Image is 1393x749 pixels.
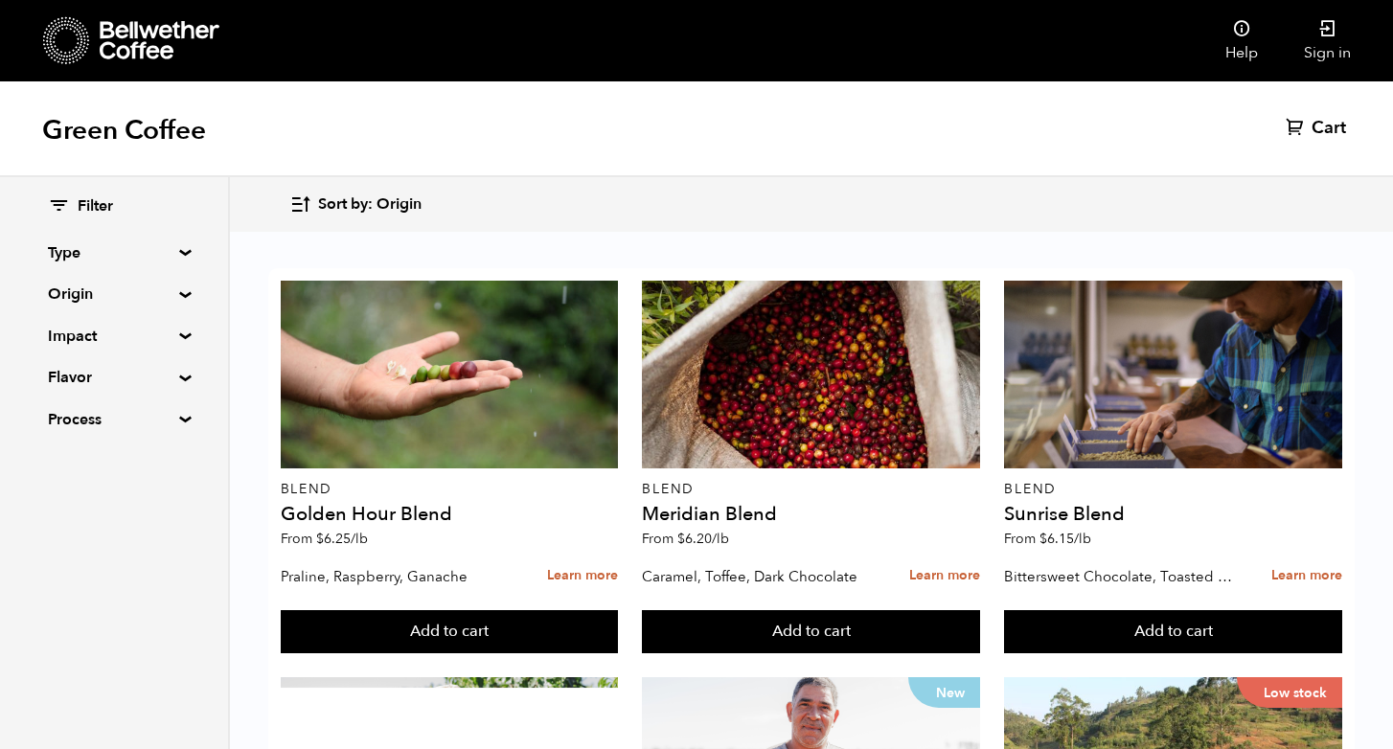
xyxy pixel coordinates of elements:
[1004,530,1091,548] span: From
[1004,610,1342,654] button: Add to cart
[1237,677,1342,708] p: Low stock
[281,610,619,654] button: Add to cart
[712,530,729,548] span: /lb
[908,677,980,708] p: New
[1004,505,1342,524] h4: Sunrise Blend
[318,194,422,216] span: Sort by: Origin
[642,505,980,524] h4: Meridian Blend
[48,325,180,348] summary: Impact
[642,610,980,654] button: Add to cart
[1039,530,1047,548] span: $
[1074,530,1091,548] span: /lb
[1004,483,1342,496] p: Blend
[48,408,180,431] summary: Process
[316,530,368,548] bdi: 6.25
[281,505,619,524] h4: Golden Hour Blend
[289,182,422,227] button: Sort by: Origin
[909,556,980,597] a: Learn more
[547,556,618,597] a: Learn more
[1312,117,1346,140] span: Cart
[281,483,619,496] p: Blend
[316,530,324,548] span: $
[677,530,729,548] bdi: 6.20
[1039,530,1091,548] bdi: 6.15
[677,530,685,548] span: $
[48,283,180,306] summary: Origin
[1004,562,1234,591] p: Bittersweet Chocolate, Toasted Marshmallow, Candied Orange, Praline
[642,483,980,496] p: Blend
[642,562,872,591] p: Caramel, Toffee, Dark Chocolate
[281,530,368,548] span: From
[42,113,206,148] h1: Green Coffee
[351,530,368,548] span: /lb
[281,562,511,591] p: Praline, Raspberry, Ganache
[78,196,113,217] span: Filter
[642,530,729,548] span: From
[1286,117,1351,140] a: Cart
[48,241,180,264] summary: Type
[48,366,180,389] summary: Flavor
[1271,556,1342,597] a: Learn more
